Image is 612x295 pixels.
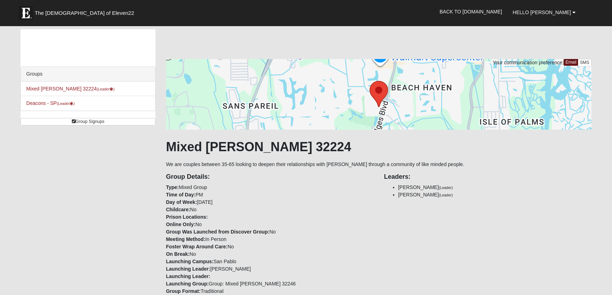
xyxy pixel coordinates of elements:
a: SMS [578,59,592,66]
span: Your communication preference: [493,60,564,65]
div: Groups [21,67,155,82]
h4: Leaders: [384,173,592,181]
a: Back to [DOMAIN_NAME] [434,3,507,20]
strong: Prison Locations: [166,214,208,220]
h4: Group Details: [166,173,373,181]
a: Mixed [PERSON_NAME] 32224(Leader) [26,86,114,92]
a: The [DEMOGRAPHIC_DATA] of Eleven22 [15,2,157,20]
span: The [DEMOGRAPHIC_DATA] of Eleven22 [35,10,134,17]
div: Mixed Group PM [DATE] No No No In Person No No San Pablo [PERSON_NAME] Group: Mixed [PERSON_NAME]... [161,168,379,295]
span: Hello [PERSON_NAME] [513,10,571,15]
strong: Time of Day: [166,192,196,197]
h1: Mixed [PERSON_NAME] 32224 [166,139,592,154]
small: (Leader ) [57,101,75,106]
strong: Launching Group: [166,281,209,287]
strong: Childcare: [166,207,190,212]
strong: Type: [166,184,179,190]
li: [PERSON_NAME] [398,184,592,191]
a: Deacons - SP(Leader) [26,100,75,106]
img: Eleven22 logo [19,6,33,20]
strong: Meeting Method: [166,236,205,242]
strong: Launching Campus: [166,259,214,264]
strong: Online Only: [166,222,195,227]
strong: On Break: [166,251,190,257]
a: Email [564,59,578,66]
strong: Group Was Launched from Discover Group: [166,229,270,235]
li: [PERSON_NAME] [398,191,592,199]
strong: Day of Week: [166,199,197,205]
a: Hello [PERSON_NAME] [507,4,581,21]
small: (Leader ) [97,87,115,91]
small: (Leader) [439,193,453,197]
strong: Launching Leader: [166,273,210,279]
strong: Foster Wrap Around Care: [166,244,228,249]
a: Group Signups [20,118,155,125]
strong: Launching Leader: [166,266,210,272]
small: (Leader) [439,185,453,190]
